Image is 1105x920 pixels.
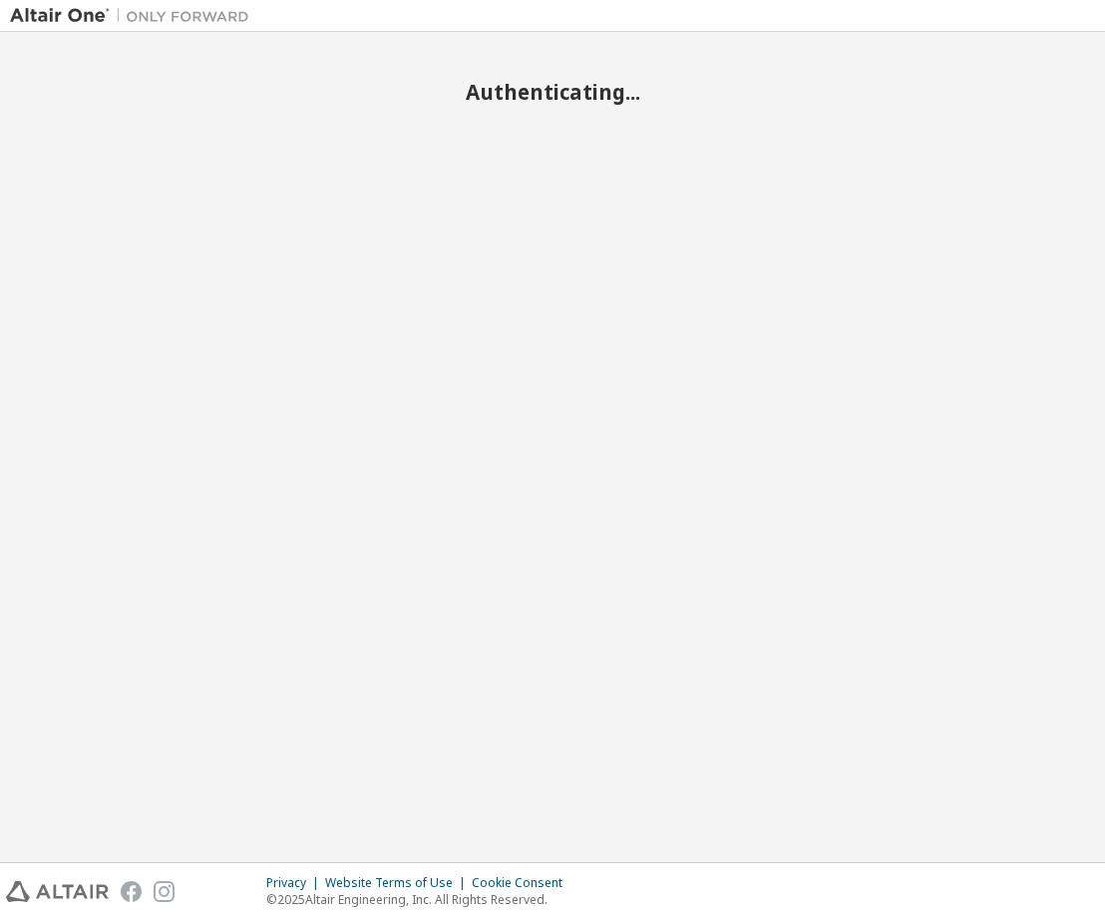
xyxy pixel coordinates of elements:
[10,6,259,26] img: Altair One
[472,875,574,891] div: Cookie Consent
[266,891,574,908] p: © 2025 Altair Engineering, Inc. All Rights Reserved.
[121,881,142,902] img: facebook.svg
[10,79,1095,105] h2: Authenticating...
[266,875,325,891] div: Privacy
[6,881,109,902] img: altair_logo.svg
[325,875,472,891] div: Website Terms of Use
[154,881,175,902] img: instagram.svg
